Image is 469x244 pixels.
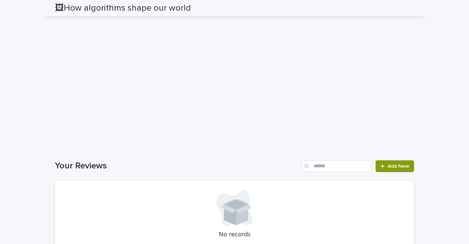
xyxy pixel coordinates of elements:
[302,160,371,172] input: Search
[55,3,191,14] h2: 🖼How algorithms shape our world
[388,164,409,169] span: Add New
[376,160,414,172] a: Add New
[64,231,405,239] p: No records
